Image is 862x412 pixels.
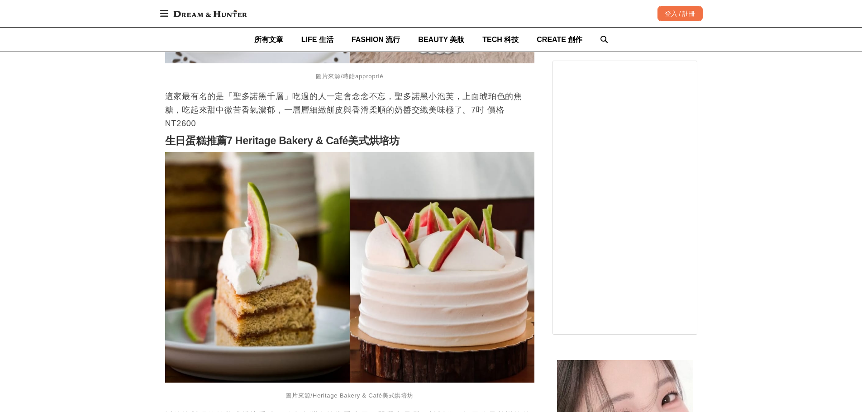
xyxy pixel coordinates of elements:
[418,36,464,43] span: BEAUTY 美妝
[286,392,414,399] span: 圖片來源/Heritage Bakery & Café美式烘培坊
[316,73,383,80] span: 圖片來源/時飴approprié
[482,36,519,43] span: TECH 科技
[657,6,703,21] div: 登入 / 註冊
[169,5,252,22] img: Dream & Hunter
[352,36,400,43] span: FASHION 流行
[301,36,333,43] span: LIFE 生活
[352,28,400,52] a: FASHION 流行
[165,90,534,130] p: 這家最有名的是「聖多諾黑千層」吃過的人一定會念念不忘，聖多諾黑小泡芙，上面琥珀色的焦糖，吃起來甜中微苦香氣濃郁，一層層細緻餅皮與香滑柔順的奶醬交織美味極了。7吋 價格NT2600
[165,135,400,147] strong: 生日蛋糕推薦7 Heritage Bakery & Café美式烘培坊
[165,152,534,383] img: 生日蛋糕推薦！IG人氣爆棚8家「台北蛋糕店」保證不踩雷，壽星吃了心滿意足下次又再訂！
[301,28,333,52] a: LIFE 生活
[254,36,283,43] span: 所有文章
[418,28,464,52] a: BEAUTY 美妝
[482,28,519,52] a: TECH 科技
[537,28,582,52] a: CREATE 創作
[537,36,582,43] span: CREATE 創作
[254,28,283,52] a: 所有文章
